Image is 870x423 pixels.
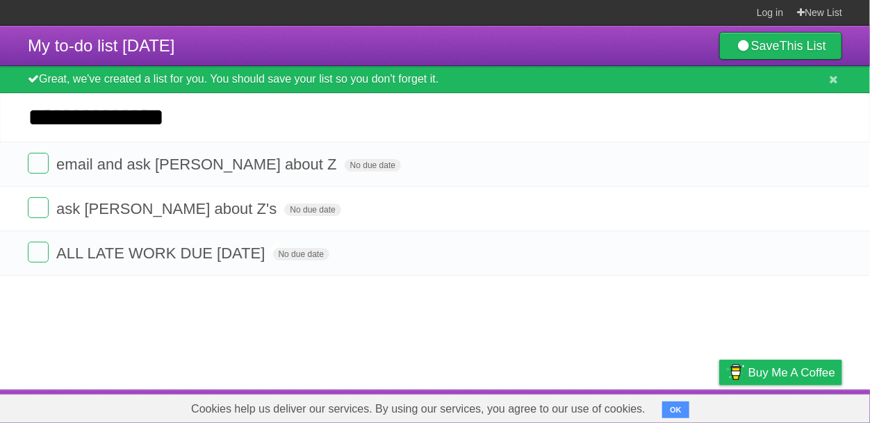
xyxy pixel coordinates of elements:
span: No due date [273,248,329,260]
a: Suggest a feature [755,393,842,420]
span: email and ask [PERSON_NAME] about Z [56,156,340,173]
b: This List [780,39,826,53]
a: Buy me a coffee [719,360,842,385]
a: Terms [654,393,684,420]
span: Cookies help us deliver our services. By using our services, you agree to our use of cookies. [177,395,659,423]
button: OK [662,401,689,418]
a: Developers [580,393,637,420]
label: Done [28,153,49,174]
a: SaveThis List [719,32,842,60]
span: ALL LATE WORK DUE [DATE] [56,244,268,262]
span: No due date [284,204,340,216]
a: Privacy [701,393,737,420]
img: Buy me a coffee [726,360,745,384]
label: Done [28,197,49,218]
span: My to-do list [DATE] [28,36,175,55]
span: No due date [345,159,401,172]
span: ask [PERSON_NAME] about Z's [56,200,280,217]
span: Buy me a coffee [748,360,835,385]
a: About [534,393,564,420]
label: Done [28,242,49,263]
